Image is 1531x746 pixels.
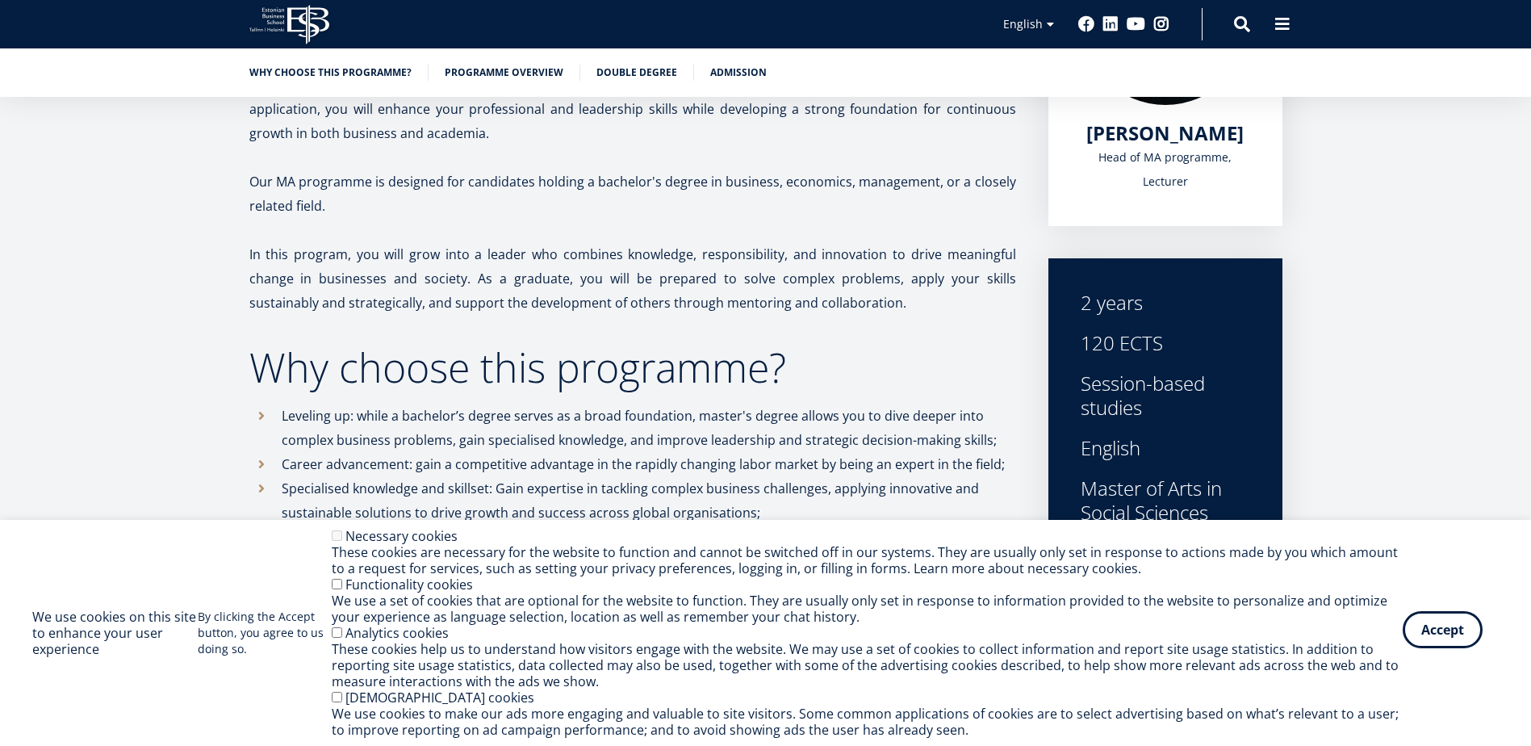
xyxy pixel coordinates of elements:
a: Admission [710,65,767,81]
a: Youtube [1127,16,1145,32]
p: Specialised knowledge and skillset: Gain expertise in tackling complex business challenges, apply... [282,476,1016,525]
a: Double Degree [596,65,677,81]
label: Functionality cookies [345,576,473,593]
a: [PERSON_NAME] [1086,121,1244,145]
span: [PERSON_NAME] [1086,119,1244,146]
p: Our MA programme is designed for candidates holding a bachelor's degree in business, economics, m... [249,170,1016,218]
a: Linkedin [1102,16,1119,32]
h2: Why choose this programme? [249,347,1016,388]
span: Last Name [383,1,435,15]
div: These cookies help us to understand how visitors engage with the website. We may use a set of coo... [332,641,1403,689]
input: MA in International Management [4,225,15,236]
button: Accept [1403,611,1483,648]
p: Leveling up: while a bachelor’s degree serves as a broad foundation, master's degree allows you t... [282,404,1016,452]
p: Career advancement: gain a competitive advantage in the rapidly changing labor market by being an... [282,452,1016,476]
h2: We use cookies on this site to enhance your user experience [32,609,198,657]
a: Why choose this programme? [249,65,412,81]
label: Necessary cookies [345,527,458,545]
a: Facebook [1078,16,1094,32]
div: We use cookies to make our ads more engaging and valuable to site visitors. Some common applicati... [332,706,1403,738]
div: Session-based studies [1081,371,1250,420]
div: These cookies are necessary for the website to function and cannot be switched off in our systems... [332,544,1403,576]
div: We use a set of cookies that are optional for the website to function. They are usually only set ... [332,593,1403,625]
div: English [1081,436,1250,460]
a: Programme overview [445,65,563,81]
div: 2 years [1081,291,1250,315]
label: Analytics cookies [345,624,449,642]
div: Head of MA programme, Lecturer [1081,145,1250,194]
a: Instagram [1153,16,1169,32]
div: Master of Arts in Social Sciences [1081,476,1250,525]
p: By clicking the Accept button, you agree to us doing so. [198,609,332,657]
span: MA in International Management [19,224,178,239]
div: 120 ECTS [1081,331,1250,355]
p: In this program, you will grow into a leader who combines knowledge, responsibility, and innovati... [249,242,1016,315]
label: [DEMOGRAPHIC_DATA] cookies [345,689,534,706]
